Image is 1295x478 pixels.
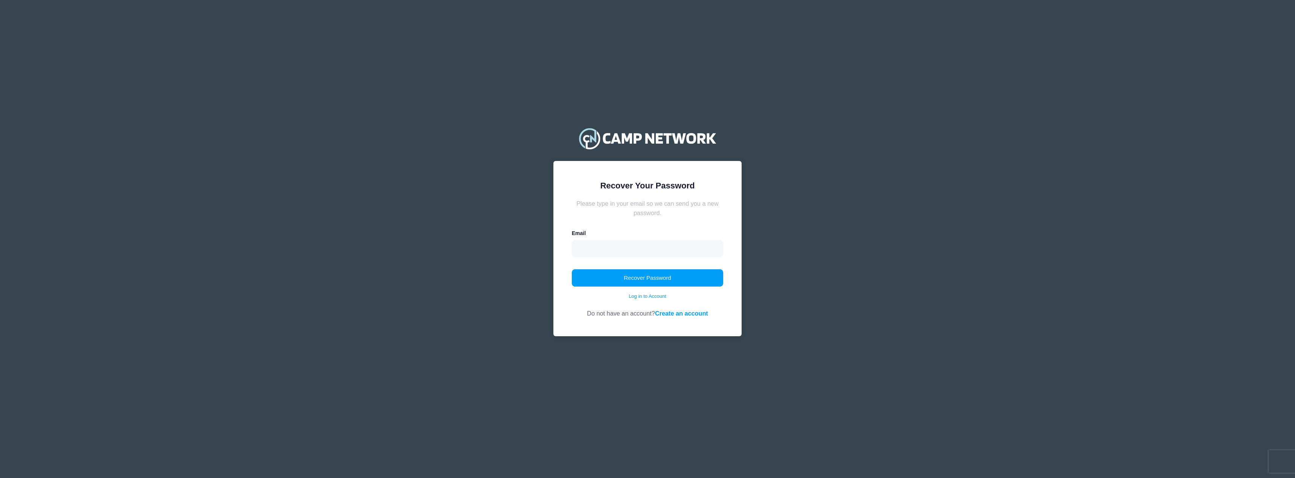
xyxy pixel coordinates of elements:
a: Create an account [655,310,708,317]
button: Recover Password [572,269,724,287]
div: Recover Your Password [572,179,724,192]
div: Please type in your email so we can send you a new password. [572,199,724,217]
a: Log in to Account [629,293,666,300]
img: Camp Network [576,123,719,153]
div: Do not have an account? [572,300,724,318]
label: Email [572,229,586,237]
